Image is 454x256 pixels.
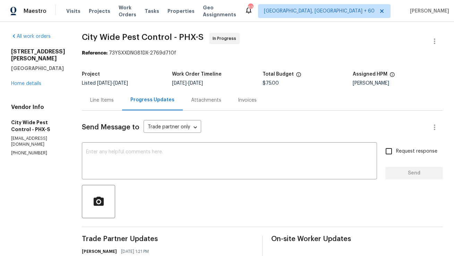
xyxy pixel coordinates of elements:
p: [EMAIL_ADDRESS][DOMAIN_NAME] [11,136,65,147]
span: [DATE] 1:21 PM [121,248,149,255]
span: City Wide Pest Control - PHX-S [82,33,204,41]
span: - [172,81,203,86]
h5: Total Budget [263,72,294,77]
div: Progress Updates [130,96,174,103]
a: Home details [11,81,41,86]
h5: City Wide Pest Control - PHX-S [11,119,65,133]
h4: Vendor Info [11,104,65,111]
span: Tasks [145,9,159,14]
span: Geo Assignments [203,4,236,18]
span: Properties [168,8,195,15]
span: $75.00 [263,81,279,86]
div: [PERSON_NAME] [353,81,443,86]
span: [DATE] [97,81,112,86]
span: [DATE] [172,81,187,86]
span: [DATE] [113,81,128,86]
span: On-site Worker Updates [271,236,443,242]
h2: [STREET_ADDRESS][PERSON_NAME] [11,48,65,62]
div: Invoices [238,97,257,104]
span: In Progress [213,35,239,42]
span: Send Message to [82,124,139,131]
b: Reference: [82,51,108,56]
span: Maestro [24,8,46,15]
span: Visits [66,8,80,15]
span: [GEOGRAPHIC_DATA], [GEOGRAPHIC_DATA] + 60 [264,8,375,15]
h5: Project [82,72,100,77]
div: 674 [248,4,253,11]
span: The total cost of line items that have been proposed by Opendoor. This sum includes line items th... [296,72,301,81]
span: [PERSON_NAME] [407,8,449,15]
a: All work orders [11,34,51,39]
span: Projects [89,8,110,15]
div: Trade partner only [144,122,201,133]
span: The hpm assigned to this work order. [389,72,395,81]
span: Trade Partner Updates [82,236,254,242]
h6: [PERSON_NAME] [82,248,117,255]
span: [DATE] [188,81,203,86]
h5: [GEOGRAPHIC_DATA] [11,65,65,72]
span: - [97,81,128,86]
span: Request response [396,148,437,155]
span: Listed [82,81,128,86]
p: [PHONE_NUMBER] [11,150,65,156]
div: Attachments [191,97,221,104]
div: Line Items [90,97,114,104]
div: 73YSXXDNG81DX-2769d710f [82,50,443,57]
h5: Work Order Timeline [172,72,222,77]
span: Work Orders [119,4,136,18]
h5: Assigned HPM [353,72,387,77]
